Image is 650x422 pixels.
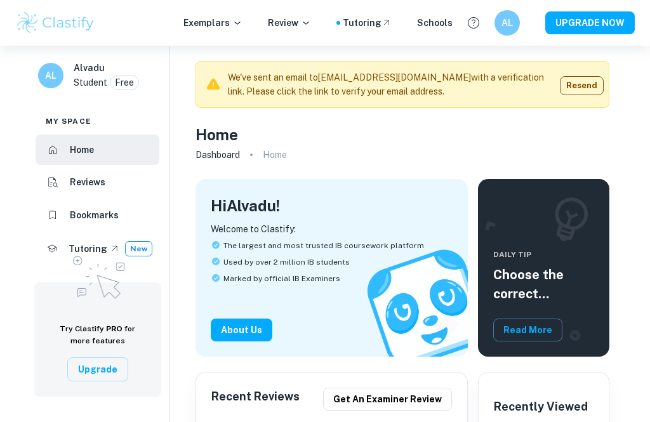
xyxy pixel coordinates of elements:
[493,319,562,341] button: Read More
[36,135,159,165] a: Home
[493,265,594,303] h5: Choose the correct question tag for your coursework
[223,273,340,284] span: Marked by official IB Examiners
[494,398,588,416] h6: Recently Viewed
[211,388,300,411] h6: Recent Reviews
[494,10,520,36] button: AL
[268,16,311,30] p: Review
[70,175,105,189] h6: Reviews
[50,323,146,347] h6: Try Clastify for more features
[228,70,550,98] p: We've sent an email to [EMAIL_ADDRESS][DOMAIN_NAME] with a verification link. Please click the li...
[493,249,594,260] span: Daily Tip
[211,194,280,217] h4: Hi Alvadu !
[44,69,58,82] h6: AL
[223,256,350,268] span: Used by over 2 million IB students
[500,16,515,30] h6: AL
[70,208,119,222] h6: Bookmarks
[196,146,240,164] a: Dashboard
[67,357,128,381] button: Upgrade
[223,240,424,251] span: The largest and most trusted IB coursework platform
[36,233,159,265] a: TutoringNew
[343,16,392,30] a: Tutoring
[417,16,453,30] a: Schools
[560,76,604,95] button: Resend
[46,115,91,127] span: My space
[69,242,107,256] h6: Tutoring
[74,76,107,89] p: Student
[15,10,96,36] img: Clastify logo
[70,143,94,157] h6: Home
[115,76,134,89] p: Free
[211,319,272,341] button: About Us
[126,243,152,254] span: New
[545,11,635,34] button: UPGRADE NOW
[211,222,453,236] p: Welcome to Clastify:
[74,61,105,75] h6: Alvadu
[463,12,484,34] button: Help and Feedback
[196,123,238,146] h4: Home
[36,200,159,230] a: Bookmarks
[323,388,452,411] button: Get an examiner review
[183,16,242,30] p: Exemplars
[106,324,123,333] span: PRO
[263,148,287,162] p: Home
[36,168,159,198] a: Reviews
[66,248,129,303] img: Upgrade to Pro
